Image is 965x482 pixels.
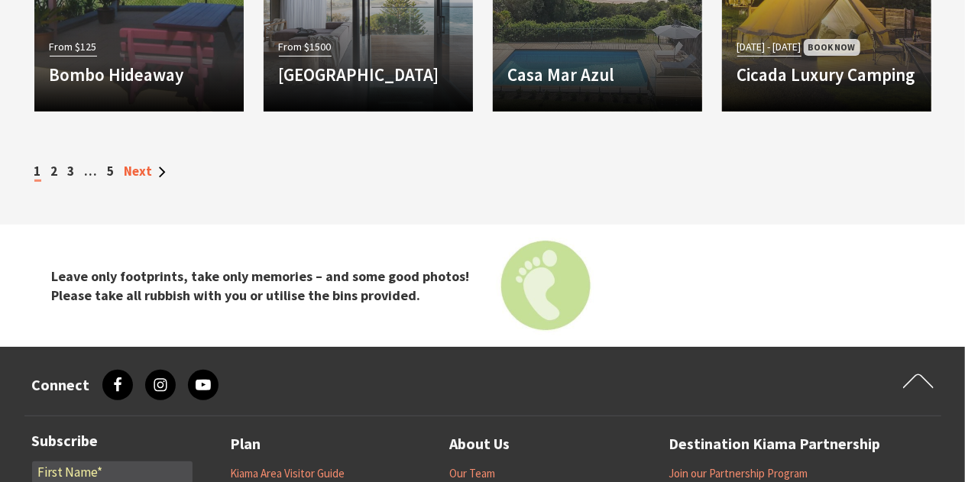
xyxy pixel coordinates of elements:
[449,432,510,457] a: About Us
[449,466,495,481] a: Our Team
[108,163,115,180] a: 5
[804,39,860,55] span: Book Now
[125,163,166,180] a: Next
[34,163,41,182] span: 1
[32,432,193,450] h3: Subscribe
[669,432,880,457] a: Destination Kiama Partnership
[68,163,75,180] a: 3
[279,38,332,56] span: From $1500
[51,267,469,304] strong: Leave only footprints, take only memories – and some good photos! Please take all rubbish with yo...
[508,64,687,86] h4: Casa Mar Azul
[85,163,98,180] span: …
[32,376,90,394] h3: Connect
[50,64,228,86] h4: Bombo Hideaway
[231,466,345,481] a: Kiama Area Visitor Guide
[231,432,261,457] a: Plan
[669,466,808,481] a: Join our Partnership Program
[737,64,916,86] h4: Cicada Luxury Camping
[51,163,58,180] a: 2
[737,38,801,56] span: [DATE] - [DATE]
[50,38,97,56] span: From $125
[279,64,458,86] h4: [GEOGRAPHIC_DATA]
